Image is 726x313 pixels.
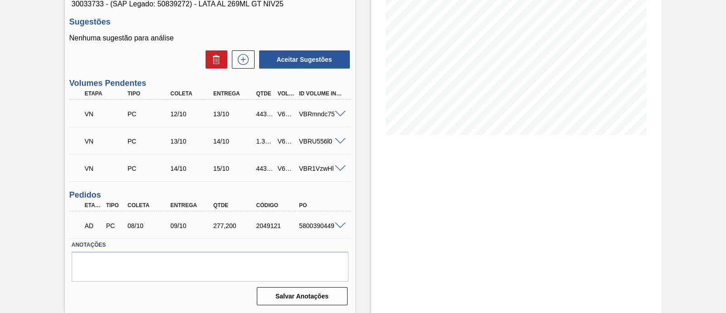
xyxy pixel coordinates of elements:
[254,222,301,229] div: 2049121
[168,138,216,145] div: 13/10/2025
[69,190,351,200] h3: Pedidos
[69,34,351,42] p: Nenhuma sugestão para análise
[104,222,126,229] div: Pedido de Compra
[297,138,344,145] div: VBRU556l0
[211,165,258,172] div: 15/10/2025
[85,138,128,145] p: VN
[125,110,172,118] div: Pedido de Compra
[257,287,348,305] button: Salvar Anotações
[85,110,128,118] p: VN
[168,202,216,209] div: Entrega
[83,202,104,209] div: Etapa
[72,238,348,252] label: Anotações
[254,165,276,172] div: 443,520
[85,165,128,172] p: VN
[211,110,258,118] div: 13/10/2025
[85,222,102,229] p: AD
[83,104,130,124] div: Volume de Negociação
[254,110,276,118] div: 443,520
[211,202,258,209] div: Qtde
[69,79,351,88] h3: Volumes Pendentes
[275,165,297,172] div: V628906
[259,50,350,69] button: Aceitar Sugestões
[125,138,172,145] div: Pedido de Compra
[168,165,216,172] div: 14/10/2025
[254,202,301,209] div: Código
[211,138,258,145] div: 14/10/2025
[83,90,130,97] div: Etapa
[275,90,297,97] div: Volume Portal
[254,138,276,145] div: 1.330,560
[83,131,130,151] div: Volume de Negociação
[168,90,216,97] div: Coleta
[227,50,255,69] div: Nova sugestão
[275,110,297,118] div: V628904
[297,202,344,209] div: PO
[255,50,351,70] div: Aceitar Sugestões
[297,222,344,229] div: 5800390449
[297,90,344,97] div: Id Volume Interno
[211,90,258,97] div: Entrega
[211,222,258,229] div: 277,200
[125,90,172,97] div: Tipo
[83,216,104,236] div: Aguardando Descarga
[125,202,172,209] div: Coleta
[104,202,126,209] div: Tipo
[168,222,216,229] div: 09/10/2025
[125,222,172,229] div: 08/10/2025
[275,138,297,145] div: V628905
[83,159,130,179] div: Volume de Negociação
[201,50,227,69] div: Excluir Sugestões
[69,17,351,27] h3: Sugestões
[297,165,344,172] div: VBR1VzwHl
[254,90,276,97] div: Qtde
[168,110,216,118] div: 12/10/2025
[125,165,172,172] div: Pedido de Compra
[297,110,344,118] div: VBRmndc75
